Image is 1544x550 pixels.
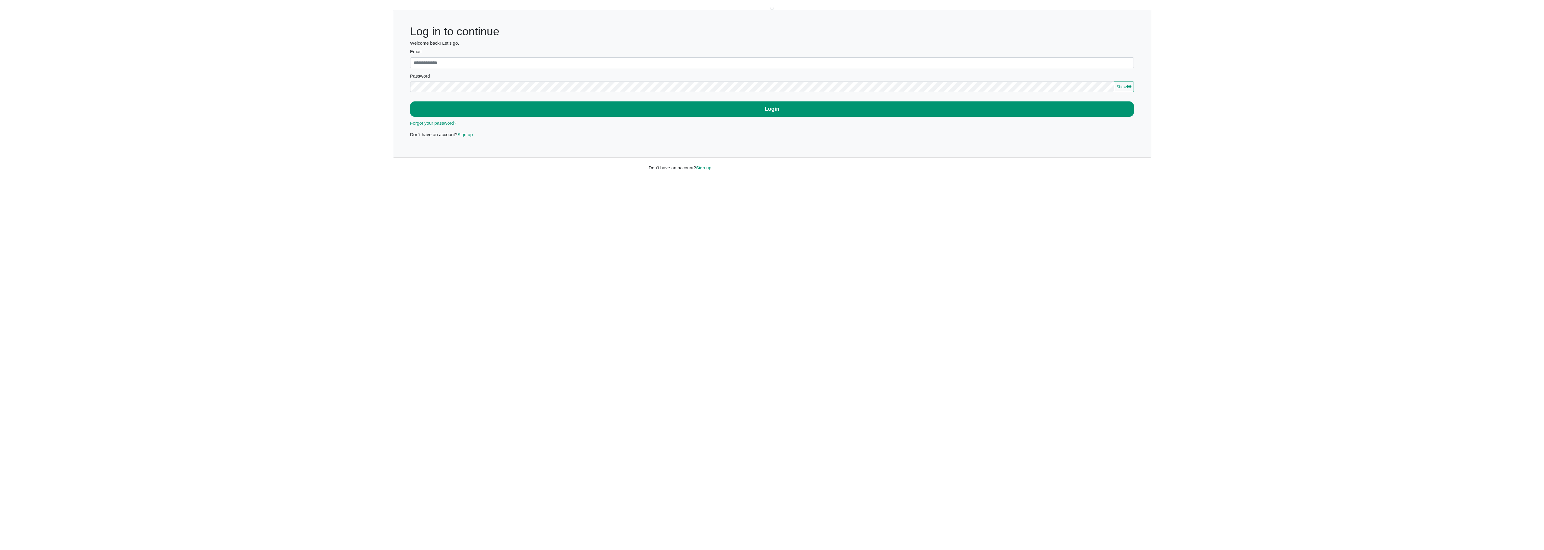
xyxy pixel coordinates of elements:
[770,7,774,10] img: svg+xml;charset=UTF-8,%3Csvg%20width%3D%221%22%20height%3D%221%22%20xmlns%3D%22http%3A%2F%2Fwww.w...
[457,132,473,137] a: Sign up
[410,73,1134,82] legend: Password
[765,106,780,112] b: Login
[644,158,900,171] div: Don't have an account?
[1114,82,1134,92] button: Showeye fill
[410,25,1134,38] h1: Log in to continue
[410,40,1134,46] h6: Welcome back! Let's go.
[410,131,1134,138] p: Don't have an account?
[1126,84,1131,89] svg: eye fill
[410,101,1134,117] button: Login
[410,120,456,126] a: Forgot your password?
[696,165,711,170] a: Sign up
[410,48,1134,55] label: Email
